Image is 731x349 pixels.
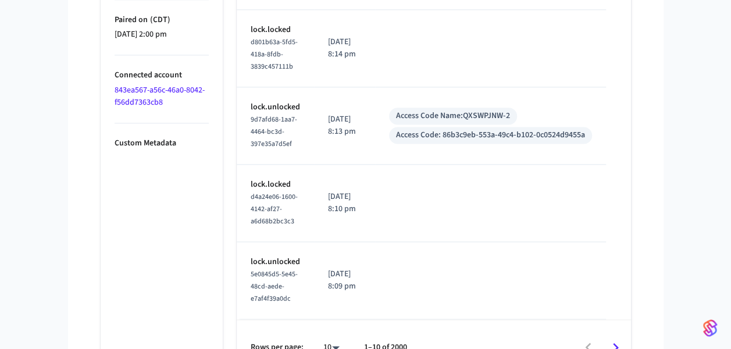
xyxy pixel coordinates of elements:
a: 843ea567-a56c-46a0-8042-f56dd7363cb8 [115,84,205,108]
p: lock.unlocked [251,101,300,113]
div: Access Code Name: QXSWPJNW-2 [396,110,510,122]
p: [DATE] 2:00 pm [115,29,209,41]
p: [DATE] 8:10 pm [328,191,361,215]
span: ( CDT ) [148,14,170,26]
span: d801b63a-5fd5-418a-8fdb-3839c457111b [251,37,298,72]
span: 5e0845d5-5e45-48cd-aede-e7af4f39a0dc [251,269,298,304]
p: lock.locked [251,24,300,36]
p: Connected account [115,69,209,81]
p: [DATE] 8:09 pm [328,268,361,293]
div: Access Code: 86b3c9eb-553a-49c4-b102-0c0524d9455a [396,129,585,141]
span: d4a24e06-1600-4142-af27-a6d68b2bc3c3 [251,192,298,226]
img: SeamLogoGradient.69752ec5.svg [703,319,717,337]
p: lock.unlocked [251,256,300,268]
p: Paired on [115,14,209,26]
p: [DATE] 8:13 pm [328,113,361,138]
span: 9d7afd68-1aa7-4464-bc3d-397e35a7d5ef [251,115,297,149]
p: lock.locked [251,179,300,191]
p: Custom Metadata [115,137,209,149]
p: [DATE] 8:14 pm [328,36,361,60]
